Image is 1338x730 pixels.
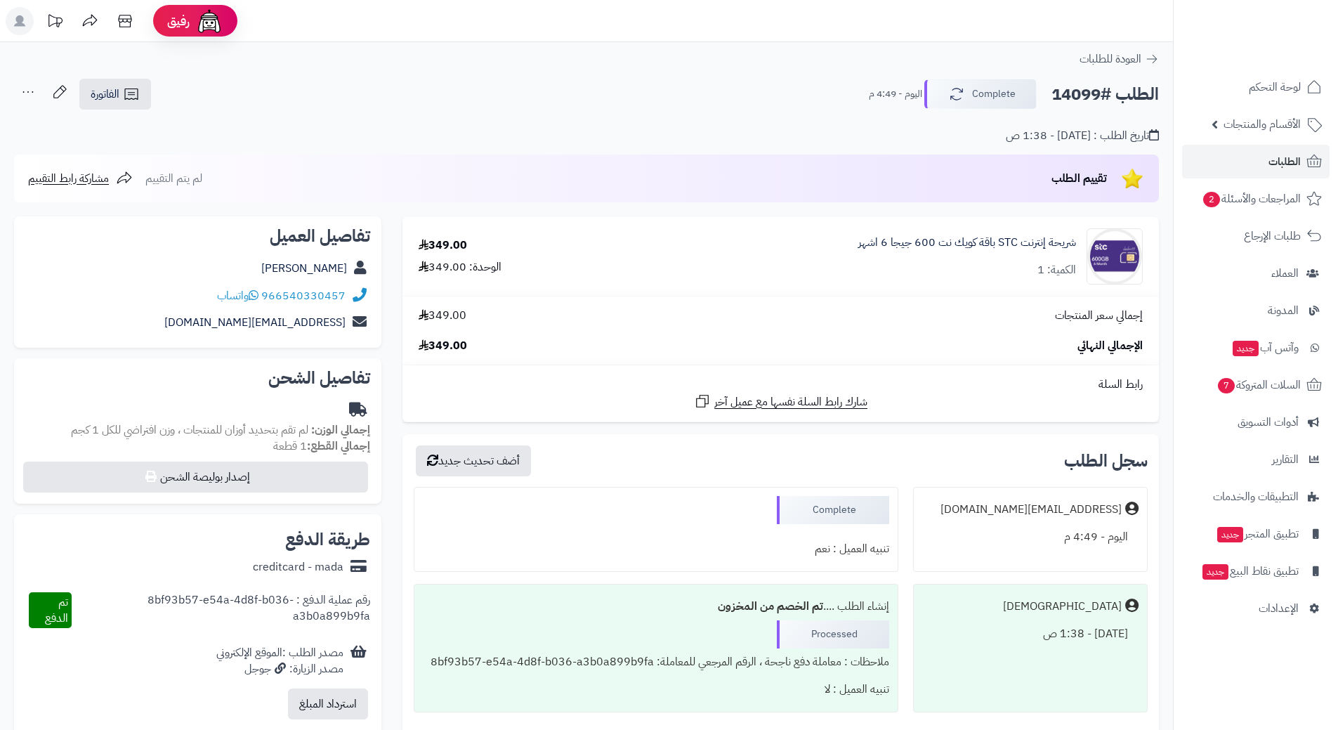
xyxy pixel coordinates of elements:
span: الفاتورة [91,86,119,103]
span: جديد [1202,564,1228,580]
a: المراجعات والأسئلة2 [1182,182,1330,216]
div: Processed [777,620,889,648]
button: إصدار بوليصة الشحن [23,462,368,493]
span: لوحة التحكم [1249,77,1301,97]
a: التقارير [1182,443,1330,476]
a: 966540330457 [261,287,346,304]
small: اليوم - 4:49 م [869,87,922,101]
span: السلات المتروكة [1216,375,1301,395]
span: الأقسام والمنتجات [1224,115,1301,134]
img: 1737381301-5796560422315345811-90x90.jpg [1087,228,1142,285]
a: وآتس آبجديد [1182,331,1330,365]
h2: تفاصيل العميل [25,228,370,245]
span: 7 [1218,378,1235,393]
div: الوحدة: 349.00 [419,259,501,275]
img: ai-face.png [195,7,223,35]
span: العودة للطلبات [1080,51,1141,67]
span: شارك رابط السلة نفسها مع عميل آخر [714,394,867,410]
h2: الطلب #14099 [1051,80,1159,109]
b: تم الخصم من المخزون [718,598,823,615]
div: مصدر الزيارة: جوجل [216,661,343,677]
span: المراجعات والأسئلة [1202,189,1301,209]
span: الإجمالي النهائي [1077,338,1143,354]
div: Complete [777,496,889,524]
span: تقييم الطلب [1051,170,1107,187]
div: 349.00 [419,237,467,254]
a: لوحة التحكم [1182,70,1330,104]
span: أدوات التسويق [1238,412,1299,432]
div: رقم عملية الدفع : 8bf93b57-e54a-4d8f-b036-a3b0a899b9fa [72,592,371,629]
div: الكمية: 1 [1037,262,1076,278]
a: شارك رابط السلة نفسها مع عميل آخر [694,393,867,410]
span: 2 [1203,192,1220,207]
span: تطبيق المتجر [1216,524,1299,544]
img: logo-2.png [1242,39,1325,69]
small: 1 قطعة [273,438,370,455]
a: [EMAIL_ADDRESS][DOMAIN_NAME] [164,314,346,331]
span: وآتس آب [1231,338,1299,358]
a: شريحة إنترنت STC باقة كويك نت 600 جيجا 6 اشهر [858,235,1076,251]
button: Complete [924,79,1037,109]
div: creditcard - mada [253,559,343,575]
a: السلات المتروكة7 [1182,368,1330,402]
span: لم يتم التقييم [145,170,202,187]
span: الطلبات [1268,152,1301,171]
div: [EMAIL_ADDRESS][DOMAIN_NAME] [940,502,1122,518]
a: تطبيق نقاط البيعجديد [1182,554,1330,588]
div: مصدر الطلب :الموقع الإلكتروني [216,645,343,677]
h2: طريقة الدفع [285,531,370,548]
div: اليوم - 4:49 م [922,523,1139,551]
div: [DEMOGRAPHIC_DATA] [1003,599,1122,615]
strong: إجمالي الوزن: [311,422,370,438]
div: تاريخ الطلب : [DATE] - 1:38 ص [1006,128,1159,144]
button: أضف تحديث جديد [416,445,531,476]
a: مشاركة رابط التقييم [28,170,133,187]
a: الطلبات [1182,145,1330,178]
a: العملاء [1182,256,1330,290]
a: الفاتورة [79,79,151,110]
a: أدوات التسويق [1182,405,1330,439]
a: تحديثات المنصة [37,7,72,39]
span: مشاركة رابط التقييم [28,170,109,187]
span: تم الدفع [45,594,68,627]
div: رابط السلة [408,377,1153,393]
a: واتساب [217,287,258,304]
a: الإعدادات [1182,592,1330,625]
a: [PERSON_NAME] [261,260,347,277]
div: إنشاء الطلب .... [423,593,888,620]
span: تطبيق نقاط البيع [1201,561,1299,581]
span: العملاء [1271,263,1299,283]
span: رفيق [167,13,190,30]
strong: إجمالي القطع: [307,438,370,455]
span: طلبات الإرجاع [1244,226,1301,246]
div: تنبيه العميل : لا [423,676,888,703]
a: تطبيق المتجرجديد [1182,517,1330,551]
div: تنبيه العميل : نعم [423,535,888,563]
a: التطبيقات والخدمات [1182,480,1330,514]
span: 349.00 [419,308,466,324]
button: استرداد المبلغ [288,689,368,719]
span: جديد [1217,527,1243,542]
div: ملاحظات : معاملة دفع ناجحة ، الرقم المرجعي للمعاملة: 8bf93b57-e54a-4d8f-b036-a3b0a899b9fa [423,648,888,676]
span: 349.00 [419,338,467,354]
h2: تفاصيل الشحن [25,370,370,386]
span: التطبيقات والخدمات [1213,487,1299,507]
a: العودة للطلبات [1080,51,1159,67]
a: المدونة [1182,294,1330,327]
div: [DATE] - 1:38 ص [922,620,1139,648]
a: طلبات الإرجاع [1182,219,1330,253]
span: الإعدادات [1259,599,1299,618]
span: لم تقم بتحديد أوزان للمنتجات ، وزن افتراضي للكل 1 كجم [71,422,308,438]
span: التقارير [1272,450,1299,469]
h3: سجل الطلب [1064,452,1148,469]
span: إجمالي سعر المنتجات [1055,308,1143,324]
span: المدونة [1268,301,1299,320]
span: جديد [1233,341,1259,356]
